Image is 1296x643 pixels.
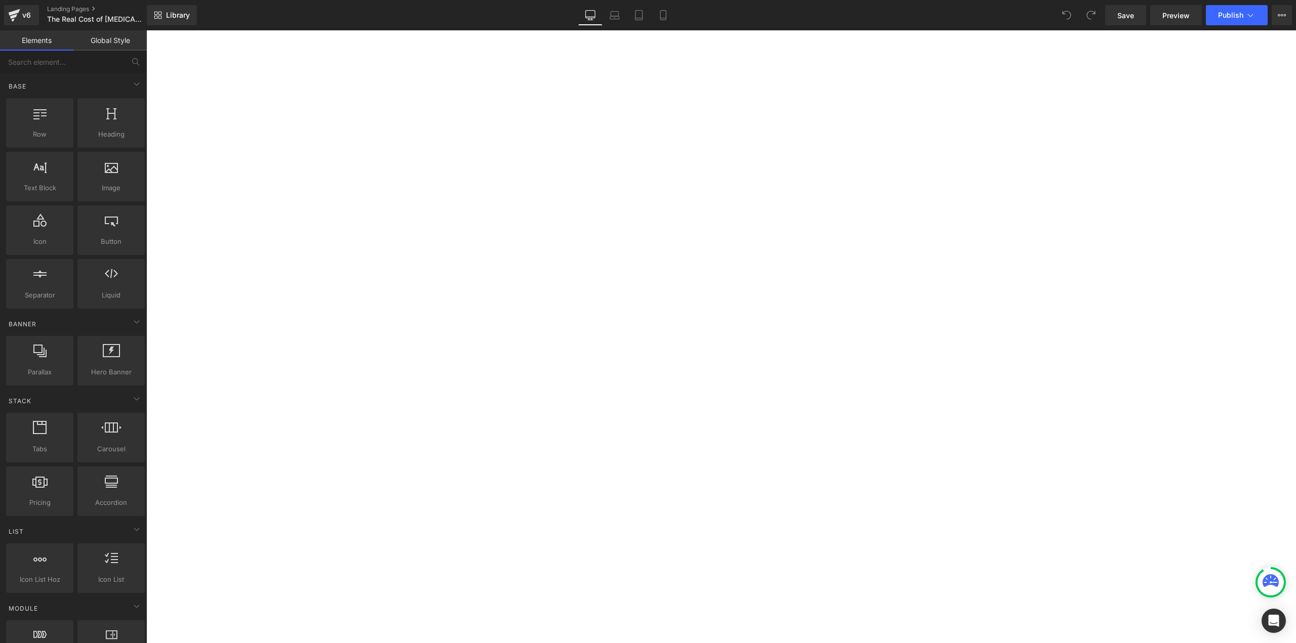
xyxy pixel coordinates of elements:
[1262,609,1286,633] div: Open Intercom Messenger
[80,183,142,193] span: Image
[1057,5,1077,25] button: Undo
[9,129,70,140] span: Row
[73,30,147,51] a: Global Style
[80,444,142,454] span: Carousel
[1081,5,1101,25] button: Redo
[80,574,142,585] span: Icon List
[602,5,627,25] a: Laptop
[80,129,142,140] span: Heading
[1150,5,1202,25] a: Preview
[20,9,33,22] div: v6
[4,5,39,25] a: v6
[8,604,39,613] span: Module
[9,236,70,247] span: Icon
[80,497,142,508] span: Accordion
[9,183,70,193] span: Text Block
[1206,5,1268,25] button: Publish
[1218,11,1243,19] span: Publish
[47,15,144,23] span: The Real Cost of [MEDICAL_DATA]
[1272,5,1292,25] button: More
[651,5,675,25] a: Mobile
[9,574,70,585] span: Icon List Hoz
[80,290,142,301] span: Liquid
[80,367,142,377] span: Hero Banner
[1162,10,1190,21] span: Preview
[9,497,70,508] span: Pricing
[9,290,70,301] span: Separator
[147,5,197,25] a: New Library
[8,527,25,536] span: List
[166,11,190,20] span: Library
[8,81,27,91] span: Base
[8,319,37,329] span: Banner
[9,444,70,454] span: Tabs
[47,5,164,13] a: Landing Pages
[578,5,602,25] a: Desktop
[8,396,32,406] span: Stack
[80,236,142,247] span: Button
[1117,10,1134,21] span: Save
[9,367,70,377] span: Parallax
[627,5,651,25] a: Tablet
